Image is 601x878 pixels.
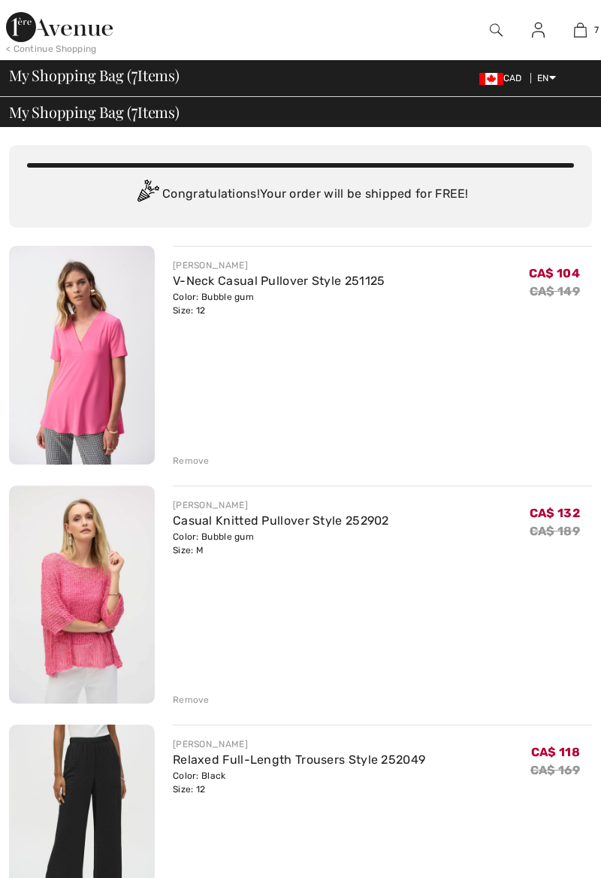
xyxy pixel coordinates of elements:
span: My Shopping Bag ( Items) [9,104,180,120]
span: CA$ 104 [529,261,580,280]
span: 7 [131,64,137,83]
img: My Bag [574,21,587,39]
a: V-Neck Casual Pullover Style 251125 [173,274,385,288]
div: < Continue Shopping [6,42,97,56]
div: Color: Black Size: 12 [173,769,425,796]
div: [PERSON_NAME] [173,498,389,512]
div: [PERSON_NAME] [173,259,385,272]
span: My Shopping Bag ( Items) [9,68,180,83]
s: CA$ 189 [530,524,580,538]
div: Color: Bubble gum Size: 12 [173,290,385,317]
div: Congratulations! Your order will be shipped for FREE! [27,180,574,210]
div: Color: Bubble gum Size: M [173,530,389,557]
a: Casual Knitted Pullover Style 252902 [173,513,389,528]
img: My Info [532,21,545,39]
span: 7 [594,23,599,37]
a: Sign In [520,21,557,40]
span: CA$ 118 [531,740,580,759]
a: 7 [560,21,600,39]
span: CAD [479,73,528,83]
span: CA$ 132 [530,501,580,520]
img: Congratulation2.svg [132,180,162,210]
div: Remove [173,454,210,468]
a: Relaxed Full-Length Trousers Style 252049 [173,752,425,767]
span: 7 [131,101,137,120]
span: EN [537,73,556,83]
s: CA$ 149 [530,284,580,298]
img: 1ère Avenue [6,12,113,42]
img: search the website [490,21,503,39]
img: Casual Knitted Pullover Style 252902 [9,486,155,704]
s: CA$ 169 [530,763,580,777]
img: Canadian Dollar [479,73,503,85]
div: Remove [173,693,210,707]
img: V-Neck Casual Pullover Style 251125 [9,246,155,465]
div: [PERSON_NAME] [173,737,425,751]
